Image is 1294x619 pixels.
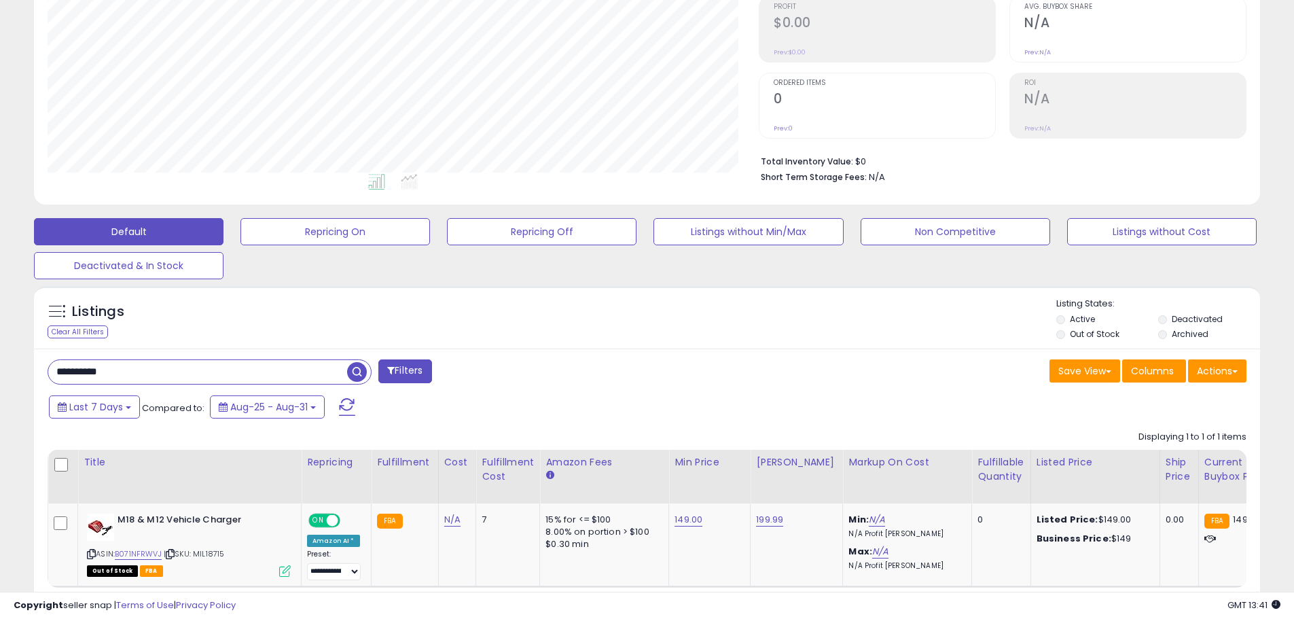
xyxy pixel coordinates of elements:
[1070,328,1119,340] label: Out of Stock
[756,513,783,527] a: 199.99
[848,545,872,558] b: Max:
[230,400,308,414] span: Aug-25 - Aug-31
[1067,218,1257,245] button: Listings without Cost
[377,514,402,529] small: FBA
[72,302,124,321] h5: Listings
[444,513,461,527] a: N/A
[87,514,291,576] div: ASIN:
[240,218,430,245] button: Repricing On
[1131,364,1174,378] span: Columns
[1037,532,1111,545] b: Business Price:
[378,359,431,383] button: Filters
[1166,455,1193,484] div: Ship Price
[1037,514,1149,526] div: $149.00
[34,252,223,279] button: Deactivated & In Stock
[861,218,1050,245] button: Non Competitive
[675,455,744,470] div: Min Price
[761,171,867,183] b: Short Term Storage Fees:
[1037,513,1098,526] b: Listed Price:
[1188,359,1246,383] button: Actions
[545,455,663,470] div: Amazon Fees
[1204,455,1274,484] div: Current Buybox Price
[1172,328,1208,340] label: Archived
[774,79,995,87] span: Ordered Items
[869,513,885,527] a: N/A
[774,91,995,109] h2: 0
[756,455,837,470] div: [PERSON_NAME]
[774,3,995,11] span: Profit
[774,48,806,56] small: Prev: $0.00
[848,561,961,571] p: N/A Profit [PERSON_NAME]
[444,455,471,470] div: Cost
[307,535,360,547] div: Amazon AI *
[848,455,966,470] div: Markup on Cost
[761,152,1236,169] li: $0
[1233,513,1247,526] span: 149
[774,15,995,33] h2: $0.00
[1024,79,1246,87] span: ROI
[653,218,843,245] button: Listings without Min/Max
[164,548,225,559] span: | SKU: MIL18715
[14,599,236,612] div: seller snap | |
[1049,359,1120,383] button: Save View
[1166,514,1188,526] div: 0.00
[1037,455,1154,470] div: Listed Price
[482,455,534,484] div: Fulfillment Cost
[48,325,108,338] div: Clear All Filters
[977,455,1024,484] div: Fulfillable Quantity
[1204,514,1229,529] small: FBA
[1024,48,1051,56] small: Prev: N/A
[377,455,432,470] div: Fulfillment
[1056,298,1260,311] p: Listing States:
[1070,313,1095,325] label: Active
[872,545,888,559] a: N/A
[115,548,162,560] a: B071NFRWVJ
[545,514,658,526] div: 15% for <= $100
[848,529,961,539] p: N/A Profit [PERSON_NAME]
[848,513,869,526] b: Min:
[545,526,658,538] div: 8.00% on portion > $100
[1024,3,1246,11] span: Avg. Buybox Share
[482,514,529,526] div: 7
[34,218,223,245] button: Default
[142,402,204,414] span: Compared to:
[869,171,885,183] span: N/A
[140,565,163,577] span: FBA
[977,514,1020,526] div: 0
[447,218,636,245] button: Repricing Off
[1122,359,1186,383] button: Columns
[1227,599,1280,612] span: 2025-09-8 13:41 GMT
[307,455,365,470] div: Repricing
[1024,15,1246,33] h2: N/A
[1037,533,1149,545] div: $149
[176,599,236,612] a: Privacy Policy
[675,513,702,527] a: 149.00
[49,395,140,419] button: Last 7 Days
[307,550,361,580] div: Preset:
[545,538,658,550] div: $0.30 min
[1172,313,1223,325] label: Deactivated
[545,470,554,482] small: Amazon Fees.
[84,455,295,470] div: Title
[310,515,327,527] span: ON
[1024,124,1051,132] small: Prev: N/A
[14,599,63,612] strong: Copyright
[761,156,853,167] b: Total Inventory Value:
[338,515,360,527] span: OFF
[87,565,138,577] span: All listings that are currently out of stock and unavailable for purchase on Amazon
[774,124,793,132] small: Prev: 0
[1024,91,1246,109] h2: N/A
[87,514,114,541] img: 41cRC8ltlXL._SL40_.jpg
[69,400,123,414] span: Last 7 Days
[116,599,174,612] a: Terms of Use
[843,450,972,503] th: The percentage added to the cost of goods (COGS) that forms the calculator for Min & Max prices.
[1138,431,1246,444] div: Displaying 1 to 1 of 1 items
[210,395,325,419] button: Aug-25 - Aug-31
[118,514,283,530] b: M18 & M12 Vehicle Charger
